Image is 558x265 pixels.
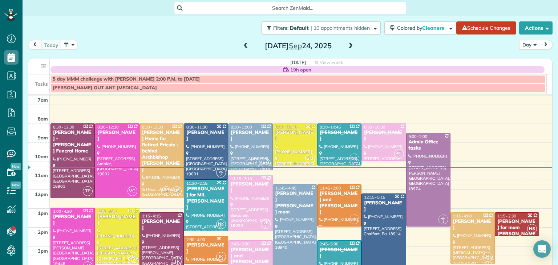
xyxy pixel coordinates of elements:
[216,219,226,229] span: NK
[364,195,385,200] span: 12:15 - 5:15
[290,66,311,73] span: 19h open
[456,21,516,34] a: Schedule Changes
[441,216,446,220] span: MH
[97,214,137,226] div: [PERSON_NAME]
[231,176,252,181] span: 11:15 - 2:15
[38,229,48,235] span: 2pm
[230,181,270,193] div: [PERSON_NAME]
[264,221,268,225] span: KF
[439,219,448,225] small: 1
[162,191,171,197] small: 4
[258,21,381,34] a: Filters: Default | 10 appointments hidden
[11,182,21,189] span: New
[319,191,359,215] div: [PERSON_NAME] and [PERSON_NAME]
[539,40,553,50] button: next
[319,130,359,142] div: [PERSON_NAME]
[290,25,309,31] span: Default
[519,21,553,34] button: Actions
[519,40,539,50] button: Day
[216,252,226,262] span: IK
[217,172,226,179] small: 2
[128,252,137,262] span: SM
[275,185,296,191] span: 11:45 - 4:45
[53,214,93,226] div: [PERSON_NAME]
[275,125,296,130] span: 8:30 - 10:45
[364,200,404,212] div: [PERSON_NAME]
[83,186,93,196] span: TP
[483,256,492,263] small: 4
[408,139,448,151] div: Admin Office tasks
[261,223,270,230] small: 2
[11,163,21,170] span: New
[384,21,456,34] button: Colored byCleaners
[311,25,370,31] span: | 10 appointments hidden
[53,76,200,82] span: 5 day MMM challenge with [PERSON_NAME] 2:00 P.M. to [DATE]
[320,125,341,130] span: 8:30 - 10:45
[261,21,381,34] button: Filters: Default | 10 appointments hidden
[349,215,359,224] span: IK
[128,186,137,196] span: VG
[142,130,182,172] div: [PERSON_NAME] Home for Retired Priests - behind Archbishop [PERSON_NAME]
[364,130,404,142] div: [PERSON_NAME]
[142,125,163,130] span: 8:30 - 12:30
[53,85,157,91] span: [PERSON_NAME] OUT ANT [MEDICAL_DATA]
[397,151,401,155] span: KF
[164,188,168,192] span: AL
[397,25,447,31] span: Colored by
[186,186,226,211] div: [PERSON_NAME] for MIL [PERSON_NAME]
[250,158,260,168] span: IK
[349,154,359,163] span: NK
[35,172,48,178] span: 11am
[230,130,270,142] div: [PERSON_NAME]
[395,153,404,160] small: 2
[320,241,339,246] span: 2:45 - 5:00
[453,219,493,231] div: [PERSON_NAME]
[453,213,472,219] span: 1:15 - 4:00
[97,125,118,130] span: 8:30 - 12:30
[320,185,341,191] span: 11:45 - 2:00
[275,191,315,215] div: [PERSON_NAME] [PERSON_NAME] mom
[53,209,72,214] span: 1:00 - 4:30
[38,210,48,216] span: 1pm
[486,254,490,258] span: AL
[231,241,250,246] span: 2:45 - 5:30
[186,242,226,254] div: [PERSON_NAME]
[305,154,315,163] span: SM
[38,248,48,254] span: 3pm
[186,125,207,130] span: 8:30 - 11:30
[186,237,205,242] span: 2:30 - 4:00
[97,130,137,142] div: [PERSON_NAME]
[231,125,252,130] span: 8:30 - 11:00
[497,219,537,243] div: [PERSON_NAME] for mom [PERSON_NAME]
[261,158,271,168] span: AM
[533,240,551,258] div: Open Intercom Messenger
[253,42,344,50] h2: [DATE] 24, 2025
[41,40,61,50] button: today
[275,130,315,142] div: [PERSON_NAME]
[290,60,306,65] span: [DATE]
[409,134,428,139] span: 9:00 - 2:00
[527,224,537,234] span: NS
[186,181,207,186] span: 11:30 - 2:15
[289,41,302,50] span: Sep
[28,40,42,50] button: prev
[53,125,74,130] span: 8:30 - 12:30
[38,116,48,122] span: 8am
[320,60,343,65] span: View week
[38,97,48,103] span: 7am
[172,186,182,196] span: NS
[186,130,226,142] div: [PERSON_NAME]
[35,191,48,197] span: 12pm
[219,170,223,174] span: AC
[53,130,93,154] div: [PERSON_NAME] - [PERSON_NAME] Funeral Home
[497,213,516,219] span: 1:15 - 2:30
[319,247,359,259] div: [PERSON_NAME]
[97,209,116,214] span: 1:00 - 4:00
[364,125,385,130] span: 8:30 - 10:30
[35,154,48,159] span: 10am
[422,25,445,31] span: Cleaners
[273,25,288,31] span: Filters:
[142,219,182,231] div: [PERSON_NAME]
[142,213,161,219] span: 1:15 - 4:15
[38,135,48,140] span: 9am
